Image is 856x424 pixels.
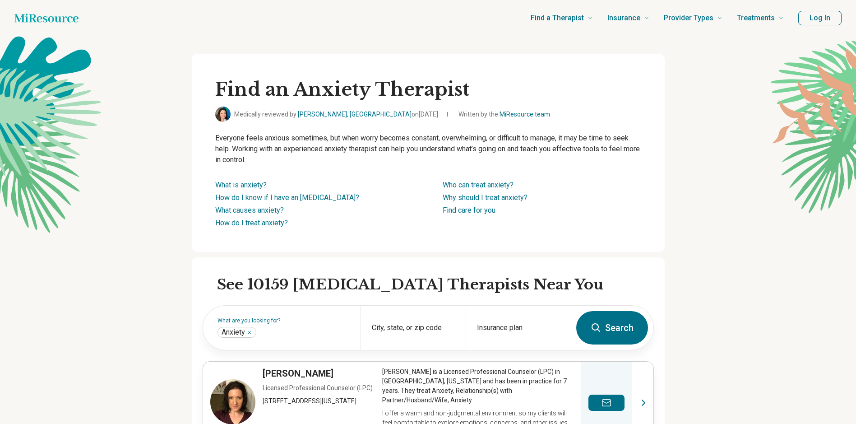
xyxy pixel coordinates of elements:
[443,181,514,189] a: Who can treat anxiety?
[737,12,775,24] span: Treatments
[215,219,288,227] a: How do I treat anxiety?
[443,193,527,202] a: Why should I treat anxiety?
[607,12,640,24] span: Insurance
[234,110,438,119] span: Medically reviewed by
[215,193,359,202] a: How do I know if I have an [MEDICAL_DATA]?
[664,12,713,24] span: Provider Types
[217,327,256,338] div: Anxiety
[798,11,842,25] button: Log In
[215,206,284,214] a: What causes anxiety?
[222,328,245,337] span: Anxiety
[217,318,350,323] label: What are you looking for?
[215,181,267,189] a: What is anxiety?
[576,311,648,345] button: Search
[531,12,584,24] span: Find a Therapist
[247,330,252,335] button: Anxiety
[412,111,438,118] span: on [DATE]
[14,9,79,27] a: Home page
[215,78,641,101] h1: Find an Anxiety Therapist
[588,395,625,411] button: Send a message
[215,133,641,165] p: Everyone feels anxious sometimes, but when worry becomes constant, overwhelming, or difficult to ...
[298,111,412,118] a: [PERSON_NAME], [GEOGRAPHIC_DATA]
[500,111,550,118] a: MiResource team
[443,206,495,214] a: Find care for you
[458,110,550,119] span: Written by the
[217,275,654,294] h2: See 10159 [MEDICAL_DATA] Therapists Near You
